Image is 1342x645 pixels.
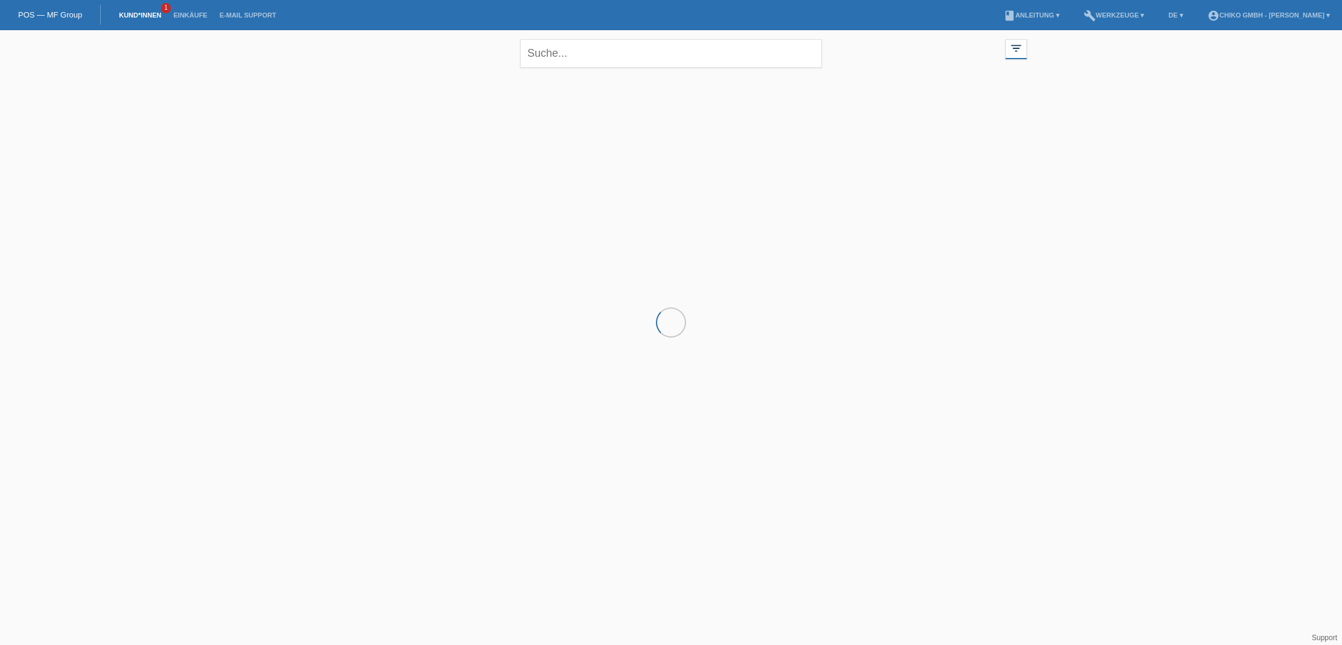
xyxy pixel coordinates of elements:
[997,11,1066,19] a: bookAnleitung ▾
[167,11,213,19] a: Einkäufe
[1084,10,1096,22] i: build
[113,11,167,19] a: Kund*innen
[18,10,82,19] a: POS — MF Group
[1312,634,1337,642] a: Support
[1003,10,1016,22] i: book
[1010,42,1023,55] i: filter_list
[1201,11,1336,19] a: account_circleChiko GmbH - [PERSON_NAME] ▾
[214,11,282,19] a: E-Mail Support
[1162,11,1189,19] a: DE ▾
[1078,11,1151,19] a: buildWerkzeuge ▾
[1207,10,1220,22] i: account_circle
[520,39,822,68] input: Suche...
[161,3,171,13] span: 1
